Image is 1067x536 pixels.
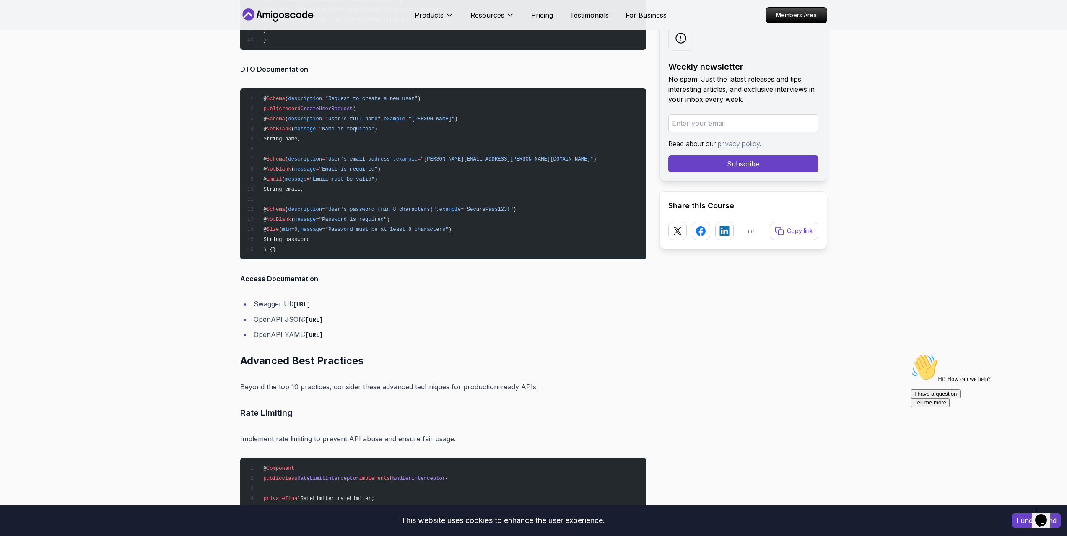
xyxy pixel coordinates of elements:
span: ( [285,116,288,122]
span: "Password is required" [319,217,387,223]
span: min [282,227,291,233]
span: description [288,156,322,162]
h2: Share this Course [668,200,818,212]
span: @ [263,126,266,132]
button: I have a question [3,39,53,47]
span: @ [263,207,266,212]
a: Testimonials [570,10,609,20]
li: OpenAPI JSON: [251,313,646,326]
span: ) [513,207,516,212]
span: @ [263,116,266,122]
span: = [322,227,325,233]
span: "SecurePass123!" [464,207,513,212]
span: ) [374,126,377,132]
span: ( [353,106,356,112]
code: [URL] [306,332,323,339]
span: ( [291,126,294,132]
span: = [316,126,319,132]
strong: DTO Documentation: [240,65,310,73]
span: Size [267,227,279,233]
span: "Email is required" [319,166,378,172]
span: = [316,217,319,223]
span: "Password must be at least 8 characters" [325,227,449,233]
span: , [297,227,300,233]
span: ) [387,217,390,223]
span: message [294,126,316,132]
span: ( [285,96,288,102]
span: = [322,116,325,122]
span: CreateUserRequest [301,106,353,112]
span: @ [263,176,266,182]
p: Read about our . [668,139,818,149]
span: } [263,27,266,33]
span: Schema [267,207,285,212]
span: String password [263,237,309,243]
span: @ [263,227,266,233]
code: [URL] [293,301,311,308]
span: "User's full name" [325,116,381,122]
span: = [405,116,408,122]
div: 👋Hi! How can we help?I have a questionTell me more [3,3,154,56]
span: @ [263,96,266,102]
button: Subscribe [668,155,818,172]
a: Members Area [766,7,827,23]
span: "User's email address" [325,156,393,162]
span: @ [263,217,266,223]
span: , [436,207,439,212]
span: "User's password (min 8 characters)" [325,207,436,212]
span: @ [263,156,266,162]
span: ) [593,156,596,162]
span: HandlerInterceptor [390,476,445,482]
span: "Email must be valid" [310,176,374,182]
span: String email, [263,186,304,192]
span: Component [267,466,294,471]
div: This website uses cookies to enhance the user experience. [6,511,1000,530]
h2: Advanced Best Practices [240,354,646,368]
span: @ [263,466,266,471]
span: Schema [267,156,285,162]
span: final [285,496,301,502]
span: ( [279,227,282,233]
p: or [748,226,755,236]
span: { [445,476,448,482]
span: private [263,496,285,502]
span: = [306,176,309,182]
span: ) [378,166,381,172]
span: ( [291,217,294,223]
span: message [301,227,322,233]
button: Tell me more [3,47,42,56]
span: , [381,116,384,122]
p: Implement rate limiting to prevent API abuse and ensure fair usage: [240,433,646,445]
span: = [461,207,464,212]
span: NotBlank [267,166,291,172]
span: ) [374,176,377,182]
input: Enter your email [668,114,818,132]
span: ( [282,176,285,182]
button: Accept cookies [1012,513,1061,528]
iframe: chat widget [1032,502,1059,528]
span: @ [263,166,266,172]
p: Copy link [787,227,813,235]
span: = [291,227,294,233]
span: ( [285,156,288,162]
span: } [263,37,266,43]
span: = [316,166,319,172]
span: Hi! How can we help? [3,25,83,31]
a: For Business [626,10,667,20]
p: Members Area [766,8,827,23]
strong: Access Documentation: [240,274,320,283]
span: message [294,217,316,223]
span: = [322,96,325,102]
p: Products [415,10,444,20]
span: ) [418,96,421,102]
code: [URL] [306,317,323,324]
li: Swagger UI: [251,298,646,310]
p: Beyond the top 10 practices, consider these advanced techniques for production-ready APIs: [240,381,646,393]
button: Copy link [770,222,818,240]
span: Email [267,176,282,182]
span: 8 [294,227,297,233]
span: String name, [263,136,300,142]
